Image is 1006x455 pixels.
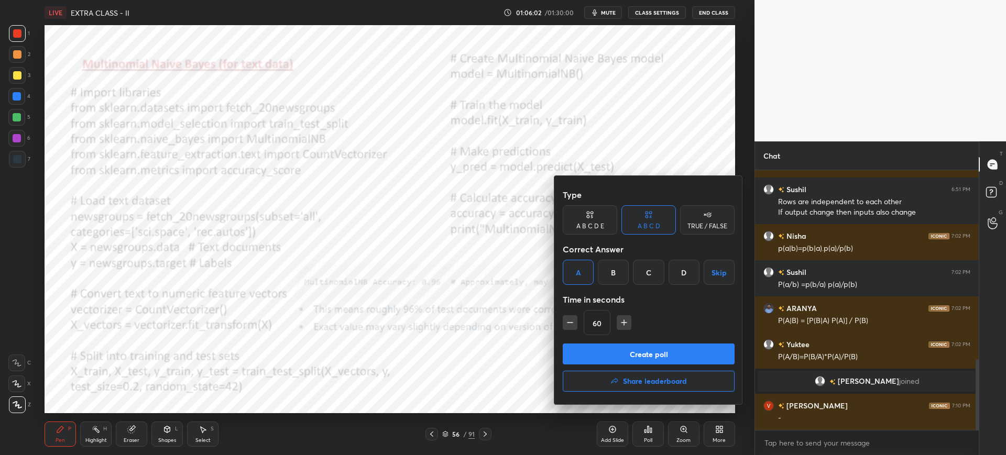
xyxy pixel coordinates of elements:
div: A [563,260,594,285]
button: Share leaderboard [563,371,735,392]
button: Create poll [563,343,735,364]
div: Type [563,184,735,205]
button: Skip [704,260,735,285]
div: D [669,260,699,285]
div: C [633,260,664,285]
div: Time in seconds [563,289,735,310]
h4: Share leaderboard [623,378,687,385]
div: B [598,260,629,285]
div: Correct Answer [563,239,735,260]
div: A B C D [638,223,660,229]
div: TRUE / FALSE [687,223,727,229]
div: A B C D E [576,223,604,229]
